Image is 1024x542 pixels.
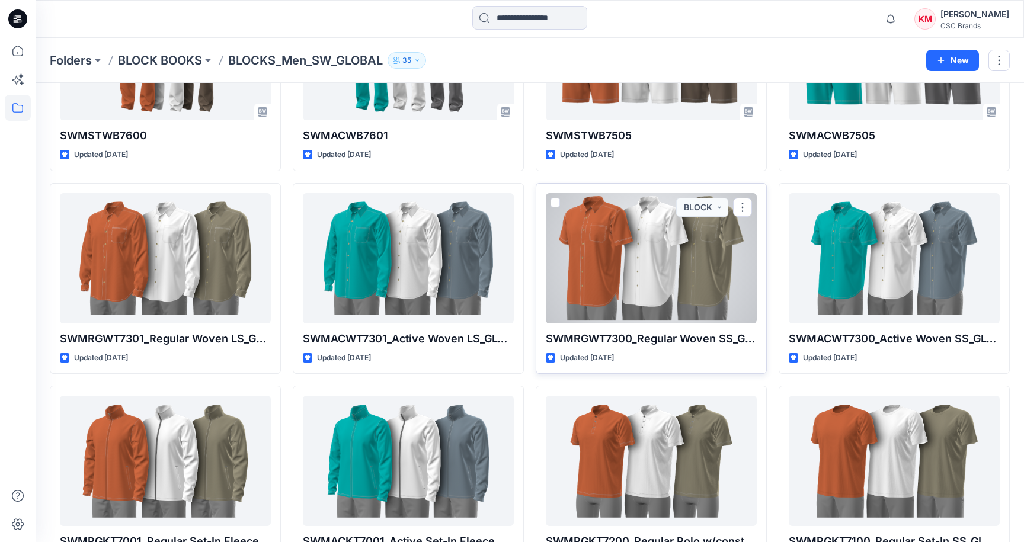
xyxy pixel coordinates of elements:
[60,331,271,347] p: SWMRGWT7301_Regular Woven LS_GLOBAL
[546,193,757,323] a: SWMRGWT7300_Regular Woven SS_GLOBAL
[560,352,614,364] p: Updated [DATE]
[789,127,1000,144] p: SWMACWB7505
[60,396,271,526] a: SWMRGKT7001_Regular Set-In Fleece_GLOBAL
[402,54,411,67] p: 35
[303,396,514,526] a: SWMACKT7001_Active Set-In Fleece_GLOBAL
[60,193,271,323] a: SWMRGWT7301_Regular Woven LS_GLOBAL
[50,52,92,69] a: Folders
[74,352,128,364] p: Updated [DATE]
[74,149,128,161] p: Updated [DATE]
[789,331,1000,347] p: SWMACWT7300_Active Woven SS_GLOBAL
[303,127,514,144] p: SWMACWB7601
[940,21,1009,30] div: CSC Brands
[228,52,383,69] p: BLOCKS_Men_SW_GLOBAL
[303,193,514,323] a: SWMACWT7301_Active Woven LS_GLOBAL
[789,193,1000,323] a: SWMACWT7300_Active Woven SS_GLOBAL
[60,127,271,144] p: SWMSTWB7600
[388,52,426,69] button: 35
[317,352,371,364] p: Updated [DATE]
[546,127,757,144] p: SWMSTWB7505
[914,8,936,30] div: KM
[803,352,857,364] p: Updated [DATE]
[789,396,1000,526] a: SWMRGKT7100_Regular Set-In SS_GLOBAL
[940,7,1009,21] div: [PERSON_NAME]
[560,149,614,161] p: Updated [DATE]
[546,331,757,347] p: SWMRGWT7300_Regular Woven SS_GLOBAL
[118,52,202,69] a: BLOCK BOOKS
[317,149,371,161] p: Updated [DATE]
[303,331,514,347] p: SWMACWT7301_Active Woven LS_GLOBAL
[926,50,979,71] button: New
[803,149,857,161] p: Updated [DATE]
[546,396,757,526] a: SWMRGKT7200_Regular Polo w/const. Collar_GLOBAL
